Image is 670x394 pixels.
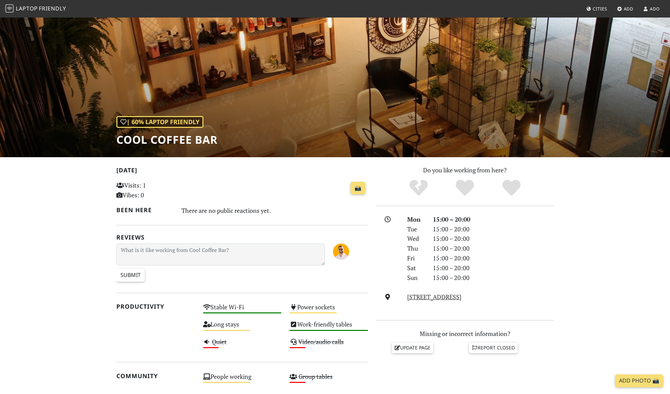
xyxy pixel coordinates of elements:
h2: Been here [116,206,173,214]
span: Ado [650,6,660,12]
a: Report closed [469,343,518,353]
h2: Productivity [116,303,195,310]
div: Wed [403,234,429,244]
a: LaptopFriendly LaptopFriendly [5,3,66,15]
div: 15:00 – 20:00 [429,234,558,244]
a: Update page [392,343,434,353]
div: Sun [403,273,429,283]
input: Submit [116,269,145,282]
div: Thu [403,244,429,253]
span: Cities [593,6,607,12]
div: Work-friendly tables [285,319,372,336]
div: 15:00 – 20:00 [429,244,558,253]
span: Add [624,6,634,12]
div: Power sockets [285,302,372,319]
img: 6837-ado.jpg [333,244,349,260]
div: 15:00 – 20:00 [429,273,558,283]
s: Group tables [299,372,333,381]
a: Cities [584,3,610,15]
div: Sat [403,263,429,273]
h2: Reviews [116,234,368,241]
div: Tue [403,224,429,234]
div: Mon [403,215,429,224]
div: Yes [442,179,488,197]
s: Quiet [212,338,227,346]
a: Add [614,3,636,15]
h2: Community [116,372,195,379]
div: 15:00 – 20:00 [429,224,558,234]
div: Long stays [199,319,286,336]
h1: Cool Coffee Bar [116,133,218,146]
div: There are no public reactions yet. [182,205,368,216]
s: Video/audio calls [298,338,344,346]
div: 15:00 – 20:00 [429,253,558,263]
a: 📸 [351,182,365,195]
span: Friendly [39,5,66,12]
div: No [395,179,442,197]
div: Definitely! [488,179,535,197]
p: Missing or incorrect information? [376,329,554,339]
div: People working [199,371,286,388]
a: Ado [640,3,663,15]
div: Fri [403,253,429,263]
div: 15:00 – 20:00 [429,263,558,273]
div: 15:00 – 20:00 [429,215,558,224]
p: Visits: 1 Vibes: 0 [116,180,195,200]
div: | 60% Laptop Friendly [116,116,203,128]
img: LaptopFriendly [5,4,13,12]
div: Stable Wi-Fi [199,302,286,319]
a: [STREET_ADDRESS] [407,293,462,301]
a: Add Photo 📸 [615,374,663,387]
h2: [DATE] [116,167,368,176]
span: Laptop [16,5,38,12]
p: Do you like working from here? [376,165,554,175]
